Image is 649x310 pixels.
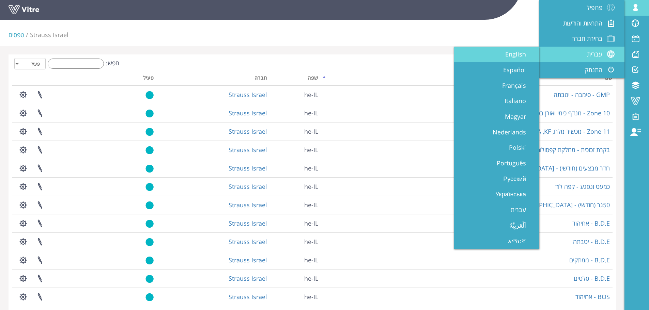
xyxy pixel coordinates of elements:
[229,256,267,264] a: Strauss Israel
[270,196,321,214] td: he-IL
[270,288,321,306] td: he-IL
[454,140,539,156] a: Polski
[503,109,610,117] a: Zone 10 - מנדף כימי ואורן בטיחות – אחיהוד
[495,190,534,198] span: Українська
[512,201,610,209] a: 50גר (חודשי) - [GEOGRAPHIC_DATA]
[503,66,534,74] span: Español
[145,275,154,283] img: yes
[145,201,154,210] img: yes
[454,156,539,171] a: Português
[454,218,539,233] a: اَلْعَرَبِيَّةُ
[9,31,30,39] li: טפסים
[539,16,624,31] a: התראות והודעות
[114,72,156,85] th: פעיל
[523,146,610,154] a: בקרת זכוכית - מחלקת קפסולות - לוד
[270,104,321,122] td: he-IL
[554,91,610,99] a: GMP - סימבה - יטבתה
[503,175,534,183] span: Русский
[574,274,610,282] a: B.D.E - סלטים
[509,143,534,151] span: Polski
[587,50,602,58] span: עברית
[270,159,321,177] td: he-IL
[229,164,267,172] a: Strauss Israel
[229,201,267,209] a: Strauss Israel
[571,34,602,43] span: בחירת חברה
[505,50,534,58] span: English
[229,182,267,191] a: Strauss Israel
[229,109,267,117] a: Strauss Israel
[508,237,534,245] span: አማርኛ
[511,127,610,135] a: Zone 11 - מכשיר מלח, TA ,KF – אחיהוד
[270,251,321,269] td: he-IL
[497,159,534,167] span: Português
[454,202,539,218] a: עברית
[454,78,539,94] a: Français
[539,47,624,62] a: עברית
[493,128,534,136] span: Nederlands
[563,19,602,27] span: התראות והודעות
[229,127,267,135] a: Strauss Israel
[539,62,624,78] a: התנתק
[454,186,539,202] a: Українська
[229,146,267,154] a: Strauss Israel
[270,122,321,141] td: he-IL
[270,232,321,251] td: he-IL
[270,72,321,85] th: שפה
[575,293,610,301] a: BOS - אחיהוד
[145,164,154,173] img: yes
[505,97,534,105] span: Italiano
[145,293,154,301] img: yes
[48,59,104,69] input: חפש:
[539,31,624,47] a: בחירת חברה
[46,59,119,69] label: חפש:
[454,62,539,78] a: Español
[454,171,539,187] a: Русский
[229,219,267,227] a: Strauss Israel
[494,164,610,172] a: חדר מבצעים (חודשי) - [GEOGRAPHIC_DATA]
[145,128,154,136] img: yes
[454,125,539,140] a: Nederlands
[572,219,610,227] a: B.D.E - אחיהוד
[145,109,154,118] img: yes
[145,146,154,154] img: yes
[585,66,602,74] span: התנתק
[454,93,539,109] a: Italiano
[229,274,267,282] a: Strauss Israel
[145,219,154,228] img: yes
[321,72,613,85] th: שם: activate to sort column descending
[270,85,321,104] td: he-IL
[229,238,267,246] a: Strauss Israel
[502,81,534,89] span: Français
[509,221,534,229] span: اَلْعَرَبِيَّةُ
[229,91,267,99] a: Strauss Israel
[229,293,267,301] a: Strauss Israel
[270,269,321,288] td: he-IL
[511,206,534,214] span: עברית
[156,72,270,85] th: חברה
[587,3,602,12] span: פרופיל
[145,183,154,191] img: yes
[505,112,534,120] span: Magyar
[555,182,610,191] a: כמעט ונפגע - קפה לוד
[145,91,154,99] img: yes
[30,31,68,39] a: Strauss Israel
[270,141,321,159] td: he-IL
[145,256,154,265] img: yes
[573,238,610,246] a: B.D.E - יטבתה
[569,256,610,264] a: B.D.E - ממתקים
[454,233,539,249] a: አማርኛ
[145,238,154,246] img: yes
[454,47,539,62] a: English
[454,109,539,125] a: Magyar
[270,214,321,232] td: he-IL
[270,177,321,196] td: he-IL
